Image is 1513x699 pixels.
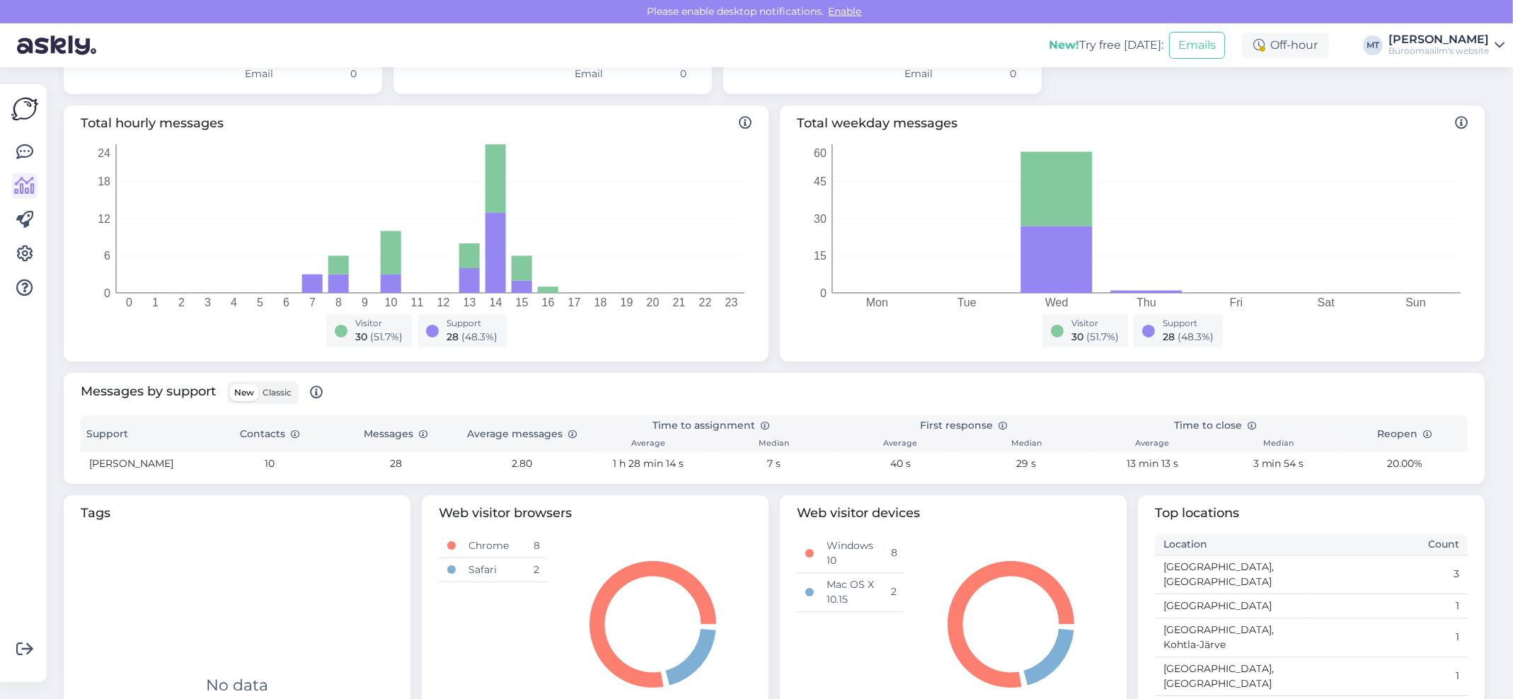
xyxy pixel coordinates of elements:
[1155,594,1311,618] td: [GEOGRAPHIC_DATA]
[411,296,424,308] tspan: 11
[1089,436,1215,452] th: Average
[356,330,368,343] span: 30
[883,572,904,611] td: 2
[1163,317,1214,330] div: Support
[81,504,393,523] span: Tags
[459,415,585,452] th: Average messages
[1311,618,1468,657] td: 1
[711,436,837,452] th: Median
[1155,504,1468,523] span: Top locations
[1342,452,1468,475] td: 20.00%
[464,296,476,308] tspan: 13
[1155,618,1311,657] td: [GEOGRAPHIC_DATA], Kohtla-Järve
[385,296,398,308] tspan: 10
[231,296,237,308] tspan: 4
[1311,657,1468,695] td: 1
[1049,38,1079,52] b: New!
[1230,296,1243,308] tspan: Fri
[11,96,38,122] img: Askly Logo
[126,296,132,308] tspan: 0
[1089,452,1215,475] td: 13 min 13 s
[333,452,459,475] td: 28
[1072,317,1120,330] div: Visitor
[1311,594,1468,618] td: 1
[98,147,110,159] tspan: 24
[1155,534,1311,555] th: Location
[104,250,110,262] tspan: 6
[621,296,633,308] tspan: 19
[883,534,904,573] td: 8
[283,296,289,308] tspan: 6
[516,296,529,308] tspan: 15
[257,296,263,308] tspan: 5
[81,452,207,475] td: [PERSON_NAME]
[1311,534,1468,555] th: Count
[797,114,1468,133] span: Total weekday messages
[437,296,450,308] tspan: 12
[206,674,268,697] div: No data
[1342,415,1468,452] th: Reopen
[814,175,827,187] tspan: 45
[647,296,660,308] tspan: 20
[1169,32,1225,59] button: Emails
[585,452,711,475] td: 1 h 28 min 14 s
[1087,330,1120,343] span: ( 51.7 %)
[207,415,333,452] th: Contacts
[81,415,207,452] th: Support
[236,62,301,86] td: Email
[1216,436,1342,452] th: Median
[673,296,686,308] tspan: 21
[1045,296,1069,308] tspan: Wed
[371,330,403,343] span: ( 51.7 %)
[814,250,827,262] tspan: 15
[525,534,546,558] td: 8
[725,296,738,308] tspan: 23
[1388,45,1489,57] div: Büroomaailm's website
[104,287,110,299] tspan: 0
[960,62,1025,86] td: 0
[263,387,292,398] span: Classic
[362,296,368,308] tspan: 9
[1363,35,1383,55] div: MT
[447,317,498,330] div: Support
[814,147,827,159] tspan: 60
[205,296,211,308] tspan: 3
[178,296,185,308] tspan: 2
[837,436,963,452] th: Average
[1318,296,1335,308] tspan: Sat
[1072,330,1084,343] span: 30
[837,452,963,475] td: 40 s
[866,296,888,308] tspan: Mon
[631,62,695,86] td: 0
[1311,555,1468,594] td: 3
[1405,296,1425,308] tspan: Sun
[699,296,712,308] tspan: 22
[490,296,502,308] tspan: 14
[1388,34,1489,45] div: [PERSON_NAME]
[460,558,524,582] td: Safari
[824,5,866,18] span: Enable
[814,213,827,225] tspan: 30
[462,330,498,343] span: ( 48.3 %)
[309,296,316,308] tspan: 7
[356,317,403,330] div: Visitor
[963,452,1089,475] td: 29 s
[1178,330,1214,343] span: ( 48.3 %)
[963,436,1089,452] th: Median
[818,534,882,573] td: Windows 10
[234,387,254,398] span: New
[542,296,555,308] tspan: 16
[1388,34,1505,57] a: [PERSON_NAME]Büroomaailm's website
[152,296,159,308] tspan: 1
[896,62,960,86] td: Email
[797,504,1110,523] span: Web visitor devices
[335,296,342,308] tspan: 8
[81,114,752,133] span: Total hourly messages
[566,62,631,86] td: Email
[447,330,459,343] span: 28
[568,296,581,308] tspan: 17
[459,452,585,475] td: 2.80
[207,452,333,475] td: 10
[1155,657,1311,695] td: [GEOGRAPHIC_DATA], [GEOGRAPHIC_DATA]
[460,534,524,558] td: Chrome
